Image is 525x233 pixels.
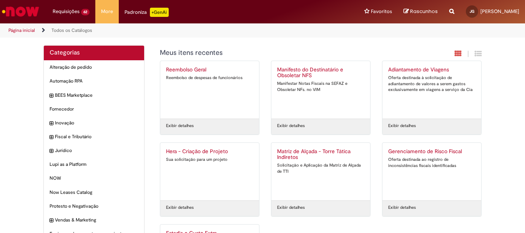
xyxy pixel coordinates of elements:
div: Solicitação e Aplicação da Matriz de Alçada de TTI [277,162,364,174]
div: Automação RPA [44,74,144,88]
h2: Adiantamento de Viagens [388,67,475,73]
div: expandir categoria Inovação Inovação [44,116,144,130]
span: Jurídico [55,147,138,154]
div: Oferta destinada ao registro de inconsistências fiscais identificadas [388,157,475,169]
span: Favoritos [371,8,392,15]
p: +GenAi [150,8,169,17]
a: Rascunhos [404,8,438,15]
h2: Gerenciamento de Risco Fiscal [388,149,475,155]
a: Reembolso Geral Reembolso de despesas de funcionários [160,61,259,119]
a: Exibir detalhes [166,205,194,211]
div: Reembolso de despesas de funcionários [166,75,253,81]
div: Manifestar Notas Fiscais na SEFAZ e Obsoletar NFs. no VIM [277,81,364,93]
h2: Hera - Criação de Projeto [166,149,253,155]
span: | [467,50,469,58]
div: NOW [44,171,144,185]
div: Oferta destinada à solicitação de adiantamento de valores a serem gastos exclusivamente em viagen... [388,75,475,93]
span: Requisições [53,8,80,15]
span: Fornecedor [50,106,138,112]
span: Now Leases Catalog [50,189,138,196]
img: ServiceNow [1,4,40,19]
span: JG [470,9,474,14]
a: Adiantamento de Viagens Oferta destinada à solicitação de adiantamento de valores a serem gastos ... [382,61,481,119]
h1: {"description":"","title":"Meus itens recentes"} Categoria [160,49,399,57]
span: 62 [81,9,90,15]
a: Exibir detalhes [388,123,416,129]
a: Gerenciamento de Risco Fiscal Oferta destinada ao registro de inconsistências fiscais identificadas [382,143,481,200]
span: Alteração de pedido [50,64,138,71]
i: expandir categoria BEES Marketplace [50,92,53,100]
div: Alteração de pedido [44,60,144,74]
div: Sua solicitação para um projeto [166,157,253,163]
i: expandir categoria Fiscal e Tributário [50,134,53,141]
i: expandir categoria Jurídico [50,147,53,155]
span: Lupi as a Platform [50,161,138,168]
span: [PERSON_NAME] [480,8,519,15]
a: Manifesto do Destinatário e Obsoletar NFS Manifestar Notas Fiscais na SEFAZ e Obsoletar NFs. no VIM [271,61,370,119]
h2: Reembolso Geral [166,67,253,73]
span: Rascunhos [410,8,438,15]
i: Exibição em cartão [455,50,462,57]
span: More [101,8,113,15]
span: Vendas & Marketing [55,217,138,223]
div: Padroniza [125,8,169,17]
a: Exibir detalhes [388,205,416,211]
i: expandir categoria Vendas & Marketing [50,217,53,225]
div: expandir categoria Fiscal e Tributário Fiscal e Tributário [44,130,144,144]
div: Protesto e Negativação [44,199,144,213]
a: Matriz de Alçada - Torre Tática Indiretos Solicitação e Aplicação da Matriz de Alçada de TTI [271,143,370,200]
div: expandir categoria Jurídico Jurídico [44,144,144,158]
i: expandir categoria Inovação [50,120,53,127]
span: NOW [50,175,138,182]
div: expandir categoria Vendas & Marketing Vendas & Marketing [44,213,144,227]
span: Fiscal e Tributário [55,134,138,140]
div: expandir categoria BEES Marketplace BEES Marketplace [44,88,144,102]
a: Página inicial [8,27,35,33]
span: Protesto e Negativação [50,203,138,210]
a: Exibir detalhes [166,123,194,129]
span: Automação RPA [50,78,138,84]
div: Lupi as a Platform [44,157,144,172]
div: Now Leases Catalog [44,185,144,200]
span: BEES Marketplace [55,92,138,99]
a: Todos os Catálogos [52,27,92,33]
a: Exibir detalhes [277,123,305,129]
ul: Trilhas de página [6,23,344,38]
h2: Matriz de Alçada - Torre Tática Indiretos [277,149,364,161]
a: Hera - Criação de Projeto Sua solicitação para um projeto [160,143,259,200]
span: Inovação [55,120,138,126]
a: Exibir detalhes [277,205,305,211]
div: Fornecedor [44,102,144,116]
h2: Categorias [50,50,138,56]
h2: Manifesto do Destinatário e Obsoletar NFS [277,67,364,79]
i: Exibição de grade [475,50,482,57]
